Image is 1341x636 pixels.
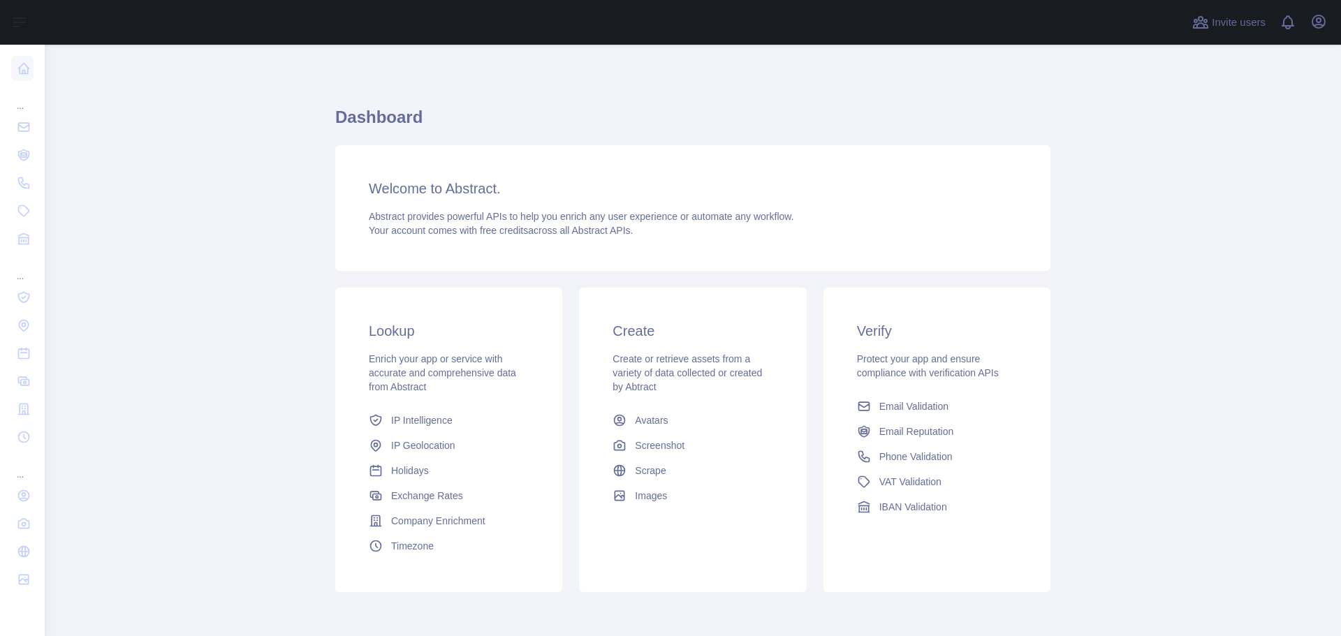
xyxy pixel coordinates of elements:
span: IP Geolocation [391,438,455,452]
span: Email Validation [879,399,948,413]
span: Your account comes with across all Abstract APIs. [369,225,633,236]
a: IP Intelligence [363,408,534,433]
button: Invite users [1189,11,1268,34]
a: Email Reputation [851,419,1023,444]
h1: Dashboard [335,106,1050,140]
span: Screenshot [635,438,684,452]
h3: Create [613,321,772,341]
a: Images [607,483,778,508]
span: Company Enrichment [391,514,485,528]
span: Exchange Rates [391,489,463,503]
span: Invite users [1212,15,1266,31]
span: Create or retrieve assets from a variety of data collected or created by Abtract [613,353,762,392]
span: Scrape [635,464,666,478]
span: Phone Validation [879,450,953,464]
a: Screenshot [607,433,778,458]
span: Enrich your app or service with accurate and comprehensive data from Abstract [369,353,516,392]
a: Exchange Rates [363,483,534,508]
a: IBAN Validation [851,494,1023,519]
div: ... [11,452,34,480]
span: IP Intelligence [391,413,453,427]
h3: Verify [857,321,1017,341]
span: Email Reputation [879,424,954,438]
span: Timezone [391,539,434,553]
span: Images [635,489,667,503]
a: Timezone [363,533,534,559]
a: IP Geolocation [363,433,534,458]
a: VAT Validation [851,469,1023,494]
span: Avatars [635,413,668,427]
div: ... [11,254,34,282]
span: IBAN Validation [879,500,947,514]
a: Email Validation [851,394,1023,419]
span: VAT Validation [879,475,941,489]
span: free credits [480,225,528,236]
a: Holidays [363,458,534,483]
a: Avatars [607,408,778,433]
a: Scrape [607,458,778,483]
a: Company Enrichment [363,508,534,533]
h3: Lookup [369,321,529,341]
a: Phone Validation [851,444,1023,469]
span: Protect your app and ensure compliance with verification APIs [857,353,999,378]
h3: Welcome to Abstract. [369,179,1017,198]
div: ... [11,84,34,112]
span: Abstract provides powerful APIs to help you enrich any user experience or automate any workflow. [369,211,794,222]
span: Holidays [391,464,429,478]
